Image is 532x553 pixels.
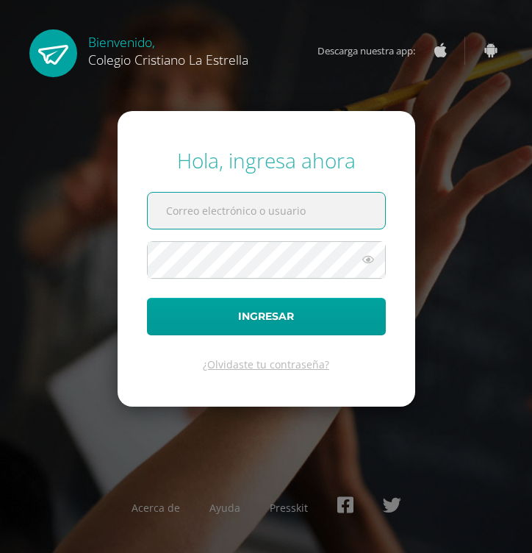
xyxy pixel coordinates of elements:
div: Bienvenido, [88,29,248,68]
a: Presskit [270,501,308,515]
span: Descarga nuestra app: [317,37,430,65]
a: Ayuda [209,501,240,515]
a: Acerca de [132,501,180,515]
div: Hola, ingresa ahora [147,146,386,174]
button: Ingresar [147,298,386,335]
input: Correo electrónico o usuario [148,193,385,229]
a: ¿Olvidaste tu contraseña? [203,357,329,371]
span: Colegio Cristiano La Estrella [88,51,248,68]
